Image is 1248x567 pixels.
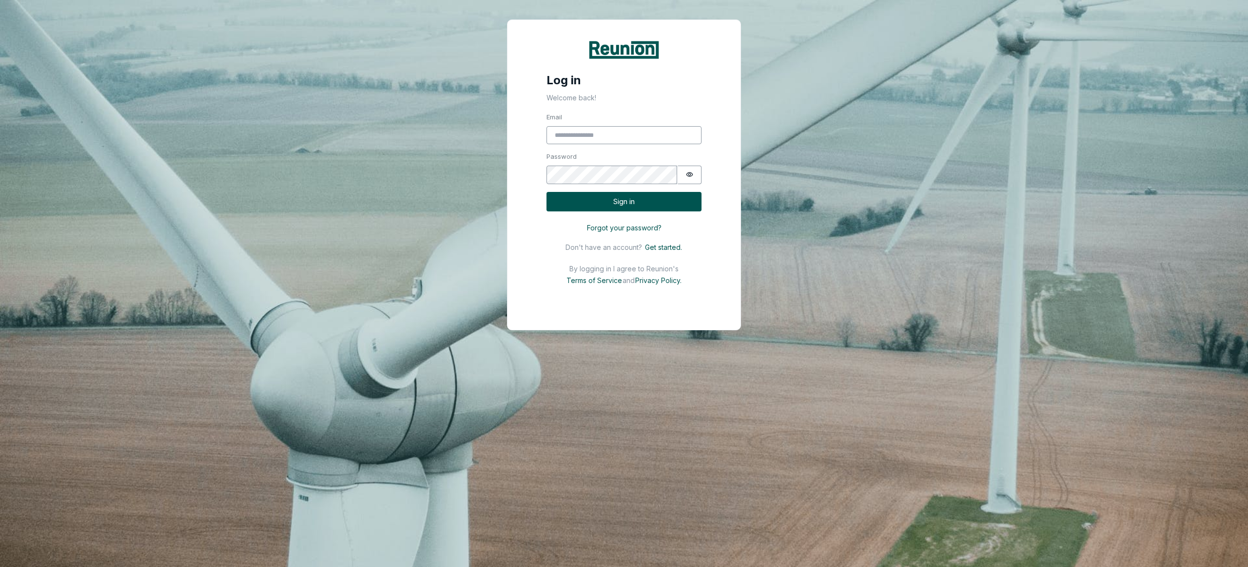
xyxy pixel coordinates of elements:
p: and [623,276,635,284]
button: Get started. [642,242,682,253]
button: Terms of Service [564,275,623,286]
p: By logging in I agree to Reunion's [569,265,679,273]
p: Welcome back! [507,88,741,103]
img: Reunion [587,39,661,60]
p: Don't have an account? [565,243,642,251]
button: Sign in [546,192,702,212]
button: Forgot your password? [546,219,702,236]
button: Privacy Policy. [635,275,684,286]
label: Password [546,152,702,162]
button: Show password [678,166,702,184]
h4: Log in [507,63,741,88]
label: Email [546,113,702,122]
